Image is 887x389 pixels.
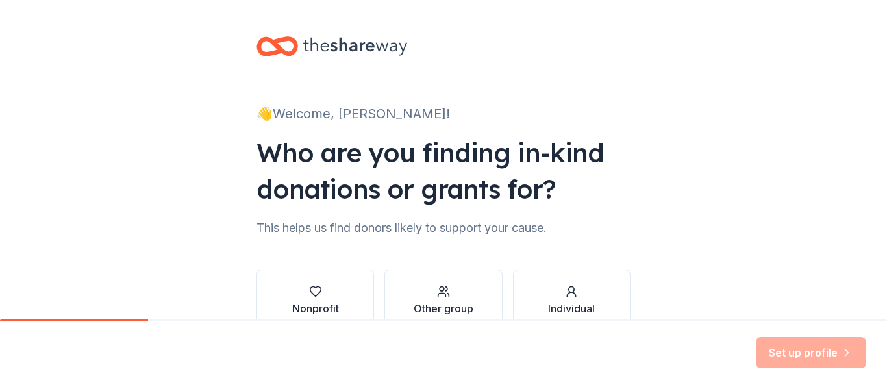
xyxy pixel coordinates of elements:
button: Other group [384,270,502,332]
div: 👋 Welcome, [PERSON_NAME]! [256,103,631,124]
div: Individual [548,301,595,316]
div: Who are you finding in-kind donations or grants for? [256,134,631,207]
div: Nonprofit [292,301,339,316]
div: Other group [414,301,473,316]
div: This helps us find donors likely to support your cause. [256,218,631,238]
button: Nonprofit [256,270,374,332]
button: Individual [513,270,631,332]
